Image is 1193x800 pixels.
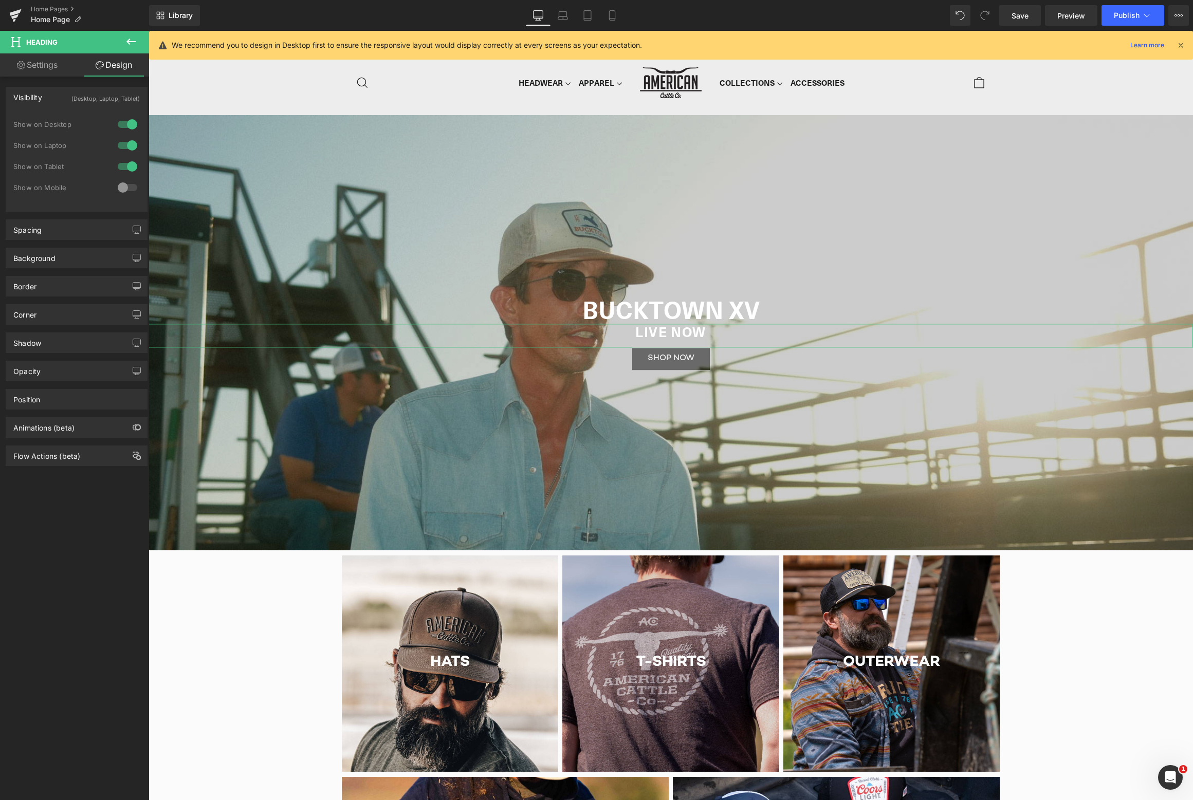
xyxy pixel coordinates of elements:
div: Border [13,276,36,291]
a: Learn more [1126,39,1168,51]
div: Primary [209,29,264,75]
div: Show on Mobile [13,184,106,191]
span: Heading [26,38,58,46]
div: Flow Actions (beta) [13,446,80,460]
a: Mobile [600,5,625,26]
p: We recommend you to design in Desktop first to ensure the responsive layout would display correct... [172,40,642,51]
a: Design [77,53,151,77]
span: 1 [1179,765,1187,773]
img: T-Shirt Category [414,525,630,741]
summary: Apparel [426,42,478,62]
a: Shop Now [483,317,562,340]
button: Redo [975,5,995,26]
a: Laptop [550,5,575,26]
span: Preview [1057,10,1085,21]
button: More [1168,5,1189,26]
summary: Headwear [366,42,426,62]
div: Show on Laptop [13,142,106,149]
a: Accessories [638,42,700,62]
a: New Library [149,5,200,26]
span: Home Page [31,15,70,24]
span: Shop Now [499,323,546,334]
div: Animations (beta) [13,418,75,432]
a: Tablet [575,5,600,26]
img: Hats Category [193,525,410,741]
img: Outerwear Category [635,525,851,741]
button: Undo [950,5,970,26]
div: Show on Tablet [13,163,106,170]
div: Background [13,248,56,263]
span: Save [1012,10,1029,21]
summary: Collections [567,42,638,62]
div: Spacing [13,220,42,234]
span: Publish [1114,11,1140,20]
img: Black and white logo for "American Cattle Co." The word "AMERICAN" is in large capital letters ab... [491,36,553,67]
div: Primary [264,29,781,75]
iframe: Intercom live chat [1158,765,1183,790]
div: Shadow [13,333,41,347]
a: Home Pages [31,5,149,13]
div: Position [13,389,40,404]
div: Opacity [13,361,41,376]
a: Desktop [526,5,550,26]
div: (Desktop, Laptop, Tablet) [71,87,140,104]
span: Library [169,11,193,20]
div: Corner [13,305,36,319]
a: Preview [1045,5,1097,26]
button: Publish [1102,5,1164,26]
div: Show on Desktop [13,121,106,128]
div: Visibility [13,87,42,102]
